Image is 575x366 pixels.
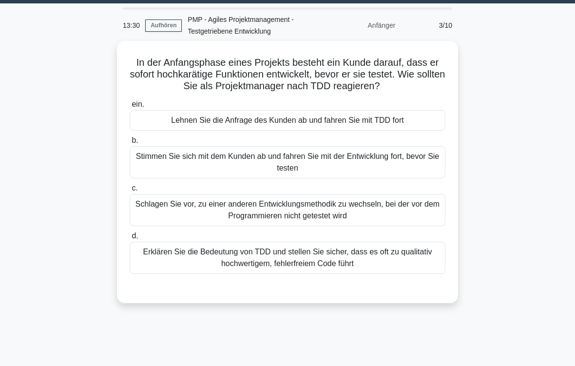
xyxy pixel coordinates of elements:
div: 3/10 [401,16,458,35]
span: c. [132,184,137,192]
span: d. [132,231,138,240]
a: Aufhören [145,19,182,32]
div: Lehnen Sie die Anfrage des Kunden ab und fahren Sie mit TDD fort [130,110,445,131]
div: 13:30 [117,16,145,35]
span: b. [132,136,138,144]
div: Schlagen Sie vor, zu einer anderen Entwicklungsmethodik zu wechseln, bei der vor dem Programmiere... [130,194,445,226]
div: PMP - Agiles Projektmanagement - Testgetriebene Entwicklung [182,10,316,41]
div: Erklären Sie die Bedeutung von TDD und stellen Sie sicher, dass es oft zu qualitativ hochwertigem... [130,242,445,274]
font: In der Anfangsphase eines Projekts besteht ein Kunde darauf, dass er sofort hochkarätige Funktion... [130,57,445,91]
span: ein. [132,100,144,108]
div: Stimmen Sie sich mit dem Kunden ab und fahren Sie mit der Entwicklung fort, bevor Sie testen [130,146,445,178]
div: Anfänger [316,16,401,35]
